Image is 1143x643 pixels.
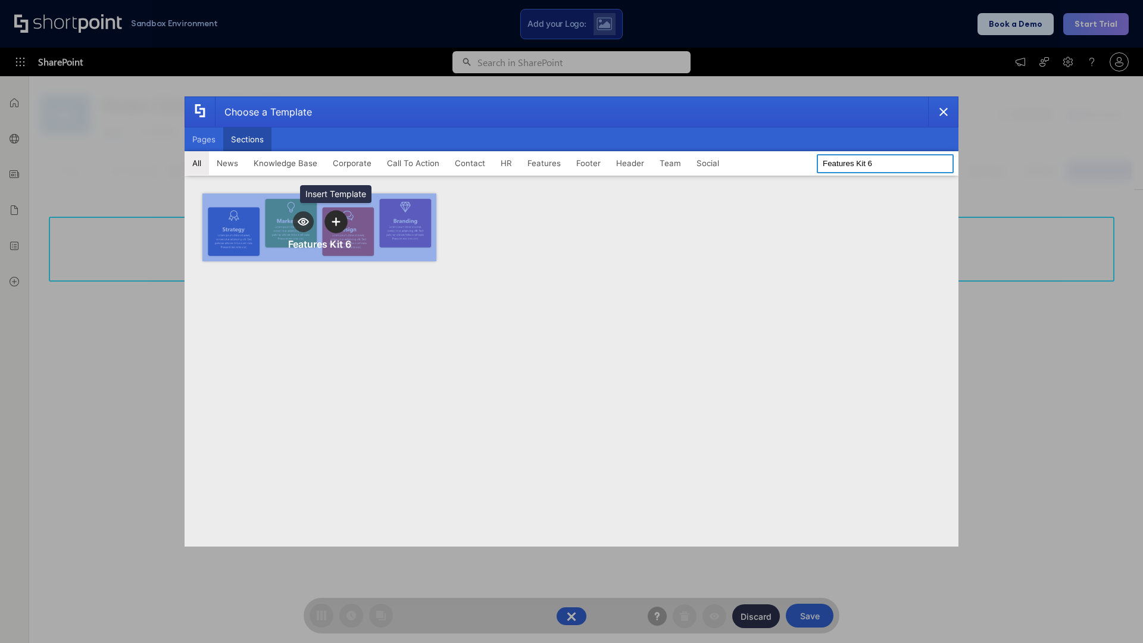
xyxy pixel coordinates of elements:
button: Header [608,151,652,175]
button: HR [493,151,520,175]
div: template selector [185,96,958,547]
button: Social [689,151,727,175]
button: News [209,151,246,175]
button: Call To Action [379,151,447,175]
button: Team [652,151,689,175]
button: Sections [223,127,271,151]
button: Features [520,151,569,175]
button: Pages [185,127,223,151]
button: All [185,151,209,175]
button: Contact [447,151,493,175]
button: Corporate [325,151,379,175]
div: Features Kit 6 [288,238,351,250]
button: Footer [569,151,608,175]
div: Choose a Template [215,97,312,127]
button: Knowledge Base [246,151,325,175]
input: Search [817,154,954,173]
iframe: Chat Widget [1083,586,1143,643]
